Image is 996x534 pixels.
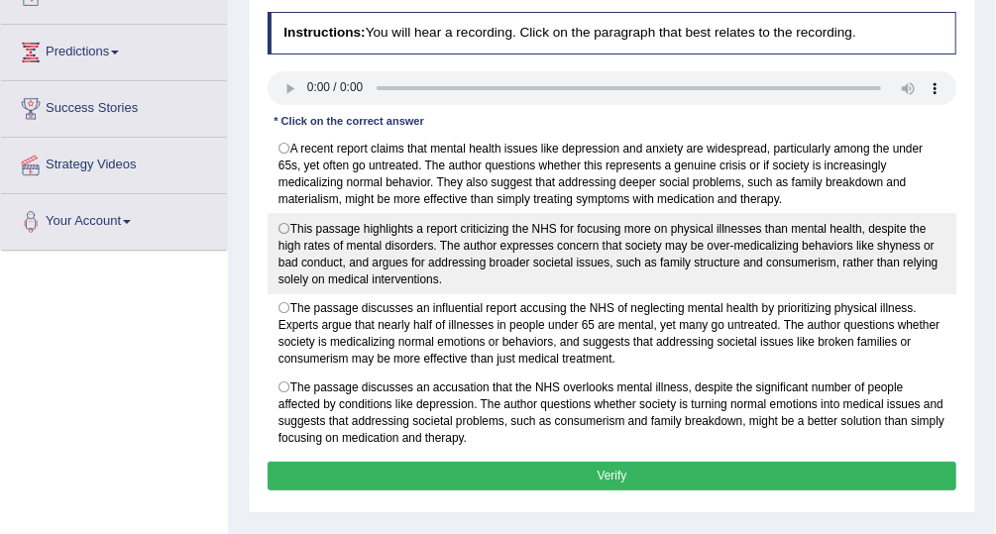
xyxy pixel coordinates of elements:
[268,462,957,490] button: Verify
[268,293,957,374] label: The passage discusses an influential report accusing the NHS of neglecting mental health by prior...
[1,81,227,131] a: Success Stories
[268,113,431,130] div: * Click on the correct answer
[1,194,227,244] a: Your Account
[283,25,365,40] b: Instructions:
[1,138,227,187] a: Strategy Videos
[268,373,957,453] label: The passage discusses an accusation that the NHS overlooks mental illness, despite the significan...
[268,213,957,293] label: This passage highlights a report criticizing the NHS for focusing more on physical illnesses than...
[268,12,957,53] h4: You will hear a recording. Click on the paragraph that best relates to the recording.
[1,25,227,74] a: Predictions
[268,134,957,214] label: A recent report claims that mental health issues like depression and anxiety are widespread, part...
